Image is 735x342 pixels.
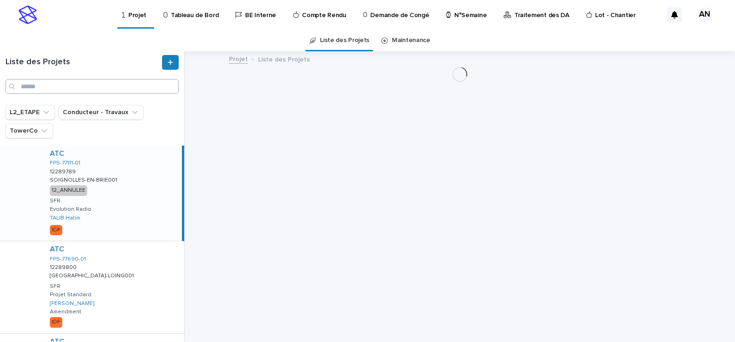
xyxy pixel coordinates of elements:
[59,105,144,120] button: Conducteur - Travaux
[229,53,248,64] a: Projet
[50,300,94,307] a: [PERSON_NAME]
[50,292,91,298] p: Projet Standard
[50,206,91,213] p: Evolution Radio
[50,317,62,327] div: IDF
[50,245,64,254] a: ATC
[392,30,430,51] a: Maintenance
[50,309,81,315] p: Amendment
[697,7,712,22] div: AN
[6,123,53,138] button: TowerCo
[50,271,136,279] p: [GEOGRAPHIC_DATA]-LOING001
[18,6,37,24] img: stacker-logo-s-only.png
[6,57,160,67] h1: Liste des Projets
[50,198,60,204] p: SFR
[50,215,80,221] a: TALIB Hatim
[50,283,60,290] p: SFR
[6,105,55,120] button: L2_ETAPE
[50,256,86,263] a: FPS-77690-01
[6,79,179,94] input: Search
[50,149,64,158] a: ATC
[50,185,87,195] div: 12_ANNULEE
[258,54,310,64] p: Liste des Projets
[50,263,78,271] p: 12289800
[50,167,78,175] p: 12289789
[320,30,369,51] a: Liste des Projets
[50,225,62,235] div: IDF
[50,160,80,166] a: FPS-77111-01
[50,175,119,183] p: SOIGNOLLES-EN-BRIE001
